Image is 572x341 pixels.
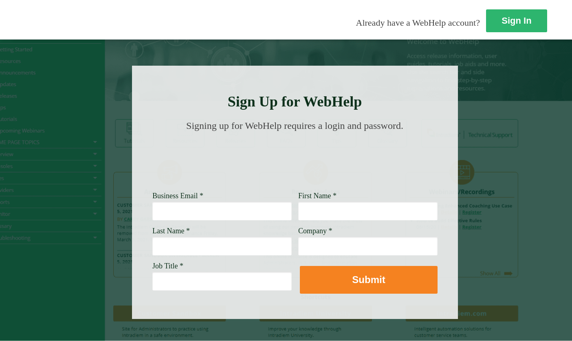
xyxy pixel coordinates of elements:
[486,9,547,32] a: Sign In
[186,120,403,131] span: Signing up for WebHelp requires a login and password.
[228,93,362,110] strong: Sign Up for WebHelp
[298,227,332,235] span: Company *
[152,262,183,270] span: Job Title *
[300,266,438,294] button: Submit
[152,227,190,235] span: Last Name *
[352,274,385,285] strong: Submit
[157,139,433,180] img: Need Credentials? Sign up below. Have Credentials? Use the sign-in button.
[298,192,337,200] span: First Name *
[152,192,203,200] span: Business Email *
[356,18,480,28] span: Already have a WebHelp account?
[502,15,531,26] strong: Sign In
